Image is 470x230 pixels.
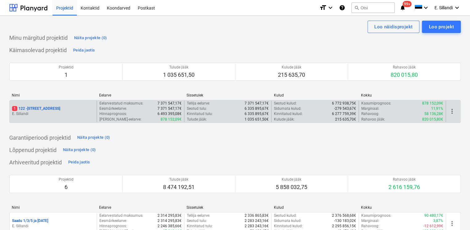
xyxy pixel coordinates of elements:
div: Loo näidisprojekt [374,23,413,31]
button: Loo näidisprojekt [367,21,419,33]
iframe: Chat Widget [439,200,470,230]
p: Garantiiperioodi projektid [9,134,71,142]
div: Nimi [12,93,94,97]
p: 2 283 243,16€ [245,224,269,229]
p: Rahavoo jääk [388,177,420,182]
p: 215 635,70€ [335,117,356,122]
p: -12 612,99€ [423,224,443,229]
p: Marginaal : [361,106,379,111]
p: Projektid [59,65,73,70]
i: format_size [319,4,327,11]
p: 7 371 547,17€ [157,106,182,111]
p: Seotud kulud : [274,101,297,106]
p: Eesmärkeelarve : [99,106,127,111]
p: Eelarvestatud maksumus : [99,213,143,218]
p: 2 376 568,68€ [332,213,356,218]
button: Näita projekte (0) [61,145,98,155]
p: 820 015,80 [391,71,418,79]
p: Seotud tulu : [187,218,207,224]
i: notifications [400,4,406,11]
i: Abikeskus [339,4,345,11]
p: 2 246 385,66€ [157,224,182,229]
p: -130 183,02€ [334,218,356,224]
p: 1 [59,71,73,79]
p: 6 493 395,08€ [157,111,182,117]
p: Hinnaprognoos : [99,111,127,117]
p: Tulude jääk [163,65,195,70]
div: Sissetulek [187,93,269,97]
p: 1 035 651,50 [163,71,195,79]
p: E. Sillandi [12,111,94,117]
div: Loo projekt [429,23,454,31]
p: 6 335 895,67€ [245,106,269,111]
span: search [354,5,359,10]
i: keyboard_arrow_down [422,4,430,11]
div: Sissetulek [187,205,269,210]
p: 3,87% [433,218,443,224]
div: Kokku [361,205,443,210]
span: 1 [12,106,17,111]
i: keyboard_arrow_down [453,4,461,11]
p: 2 314 295,83€ [157,213,182,218]
p: -279 543,67€ [334,106,356,111]
p: Kinnitatud tulu : [187,111,213,117]
div: Eelarve [99,93,182,97]
p: Projektid [59,177,73,182]
div: Kulud [274,93,356,97]
p: 2 283 243,16€ [245,218,269,224]
p: 122 - [STREET_ADDRESS] [12,106,60,111]
p: 878 152,09€ [161,117,182,122]
div: 1122 -[STREET_ADDRESS]E. Sillandi [12,106,94,117]
p: Tulude jääk [163,177,195,182]
p: Marginaal : [361,218,379,224]
p: 2 295 856,15€ [332,224,356,229]
p: Lõppenud projektid [9,146,57,154]
p: Kasumiprognoos : [361,101,391,106]
p: 7 371 547,17€ [157,101,182,106]
p: Kasumiprognoos : [361,213,391,218]
button: Peida jaotis [72,45,96,55]
p: 6 772 938,75€ [332,101,356,106]
button: Näita projekte (0) [76,133,112,143]
button: Otsi [351,2,395,13]
p: Rahavoo jääk : [361,117,385,122]
p: 215 635,70 [278,71,305,79]
div: Eelarve [99,205,182,210]
button: Loo projekt [422,21,461,33]
p: 6 277 759,39€ [332,111,356,117]
p: Tellija eelarve : [187,213,210,218]
p: Minu märgitud projektid [9,34,68,42]
p: Sidumata kulud : [274,218,301,224]
span: more_vert [448,108,456,115]
p: Kulude jääk [278,65,305,70]
p: Eelarvestatud maksumus : [99,101,143,106]
div: Saadu 1/3/5 ja [DATE]E. Sillandi [12,218,94,229]
p: Kinnitatud tulu : [187,224,213,229]
p: 90 480,17€ [424,213,443,218]
p: Hinnaprognoos : [99,224,127,229]
p: 5 858 032,75 [276,183,307,191]
p: 6 [59,183,73,191]
p: Rahavoog : [361,111,379,117]
p: Seotud tulu : [187,106,207,111]
p: Arhiveeritud projektid [9,159,62,166]
p: Eesmärkeelarve : [99,218,127,224]
div: Kokku [361,93,443,97]
p: Kinnitatud kulud : [274,111,303,117]
p: 2 616 159,76 [388,183,420,191]
p: Kinnitatud kulud : [274,224,303,229]
div: Näita projekte (0) [63,146,96,154]
p: 8 474 192,51 [163,183,195,191]
p: Tellija eelarve : [187,101,210,106]
div: Nimi [12,205,94,210]
p: Saadu 1/3/5 ja [DATE] [12,218,48,224]
p: Sidumata kulud : [274,106,301,111]
p: 820 015,80€ [422,117,443,122]
div: Kulud [274,205,356,210]
p: Rahavoo jääk [391,65,418,70]
p: 58 136,28€ [424,111,443,117]
p: Kulude jääk : [274,117,295,122]
button: Peida jaotis [67,158,91,167]
i: keyboard_arrow_down [327,4,334,11]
